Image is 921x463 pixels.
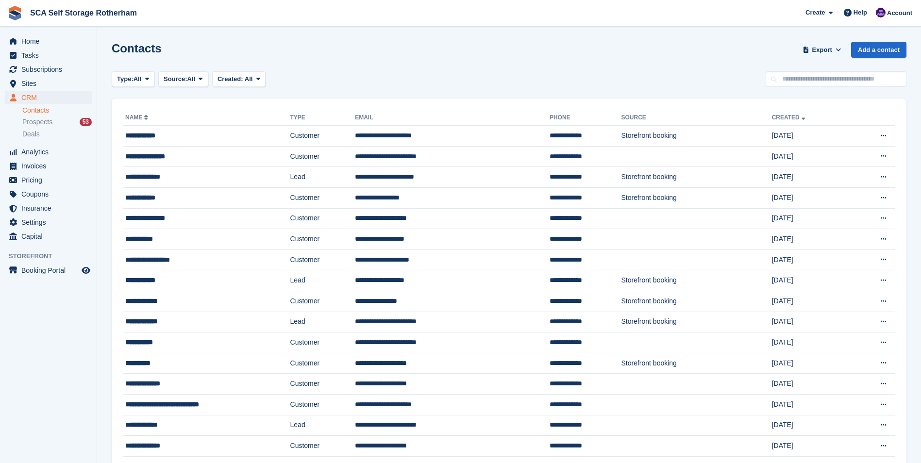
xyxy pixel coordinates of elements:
[21,173,80,187] span: Pricing
[21,201,80,215] span: Insurance
[158,71,208,87] button: Source: All
[290,312,355,332] td: Lead
[290,110,355,126] th: Type
[22,117,52,127] span: Prospects
[5,49,92,62] a: menu
[21,215,80,229] span: Settings
[772,291,850,312] td: [DATE]
[5,173,92,187] a: menu
[621,353,771,374] td: Storefront booking
[21,145,80,159] span: Analytics
[290,126,355,147] td: Customer
[876,8,886,17] img: Kelly Neesham
[290,249,355,270] td: Customer
[772,312,850,332] td: [DATE]
[772,415,850,436] td: [DATE]
[772,114,807,121] a: Created
[772,394,850,415] td: [DATE]
[21,91,80,104] span: CRM
[21,63,80,76] span: Subscriptions
[21,159,80,173] span: Invoices
[212,71,266,87] button: Created: All
[772,436,850,457] td: [DATE]
[290,374,355,395] td: Customer
[290,353,355,374] td: Customer
[187,74,196,84] span: All
[5,215,92,229] a: menu
[290,167,355,188] td: Lead
[621,126,771,147] td: Storefront booking
[772,146,850,167] td: [DATE]
[772,208,850,229] td: [DATE]
[80,265,92,276] a: Preview store
[22,106,92,115] a: Contacts
[772,167,850,188] td: [DATE]
[80,118,92,126] div: 53
[5,77,92,90] a: menu
[805,8,825,17] span: Create
[112,71,154,87] button: Type: All
[812,45,832,55] span: Export
[245,75,253,83] span: All
[21,230,80,243] span: Capital
[117,74,134,84] span: Type:
[854,8,867,17] span: Help
[290,332,355,353] td: Customer
[5,63,92,76] a: menu
[5,91,92,104] a: menu
[22,130,40,139] span: Deals
[290,291,355,312] td: Customer
[621,291,771,312] td: Storefront booking
[5,159,92,173] a: menu
[290,229,355,250] td: Customer
[290,415,355,436] td: Lead
[772,332,850,353] td: [DATE]
[5,34,92,48] a: menu
[355,110,550,126] th: Email
[851,42,906,58] a: Add a contact
[134,74,142,84] span: All
[772,249,850,270] td: [DATE]
[290,394,355,415] td: Customer
[772,126,850,147] td: [DATE]
[112,42,162,55] h1: Contacts
[218,75,243,83] span: Created:
[8,6,22,20] img: stora-icon-8386f47178a22dfd0bd8f6a31ec36ba5ce8667c1dd55bd0f319d3a0aa187defe.svg
[550,110,621,126] th: Phone
[5,230,92,243] a: menu
[621,167,771,188] td: Storefront booking
[21,77,80,90] span: Sites
[290,187,355,208] td: Customer
[21,49,80,62] span: Tasks
[21,187,80,201] span: Coupons
[621,270,771,291] td: Storefront booking
[5,201,92,215] a: menu
[26,5,141,21] a: SCA Self Storage Rotherham
[772,353,850,374] td: [DATE]
[621,110,771,126] th: Source
[125,114,150,121] a: Name
[9,251,97,261] span: Storefront
[21,34,80,48] span: Home
[772,374,850,395] td: [DATE]
[22,117,92,127] a: Prospects 53
[290,146,355,167] td: Customer
[290,208,355,229] td: Customer
[21,264,80,277] span: Booking Portal
[801,42,843,58] button: Export
[772,187,850,208] td: [DATE]
[5,145,92,159] a: menu
[5,187,92,201] a: menu
[772,270,850,291] td: [DATE]
[290,436,355,457] td: Customer
[887,8,912,18] span: Account
[621,312,771,332] td: Storefront booking
[621,187,771,208] td: Storefront booking
[22,129,92,139] a: Deals
[772,229,850,250] td: [DATE]
[5,264,92,277] a: menu
[164,74,187,84] span: Source:
[290,270,355,291] td: Lead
